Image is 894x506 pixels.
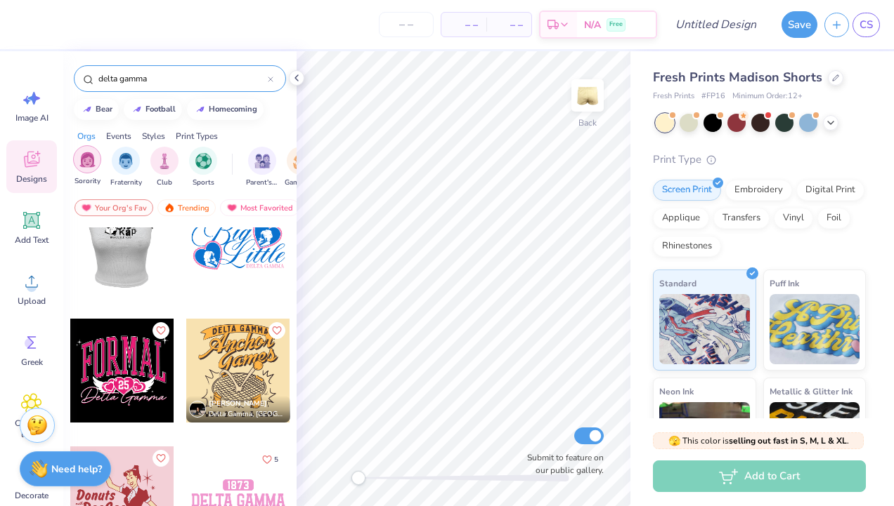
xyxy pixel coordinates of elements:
[246,178,278,188] span: Parent's Weekend
[653,91,694,102] span: Fresh Prints
[495,18,523,32] span: – –
[187,99,264,120] button: homecoming
[796,180,864,201] div: Digital Print
[15,234,48,246] span: Add Text
[653,208,709,229] div: Applique
[246,147,278,188] button: filter button
[450,18,478,32] span: – –
[110,147,142,188] div: filter for Fraternity
[653,152,866,168] div: Print Type
[770,402,860,472] img: Metallic & Glitter Ink
[285,178,317,188] span: Game Day
[609,20,623,29] span: Free
[157,178,172,188] span: Club
[659,402,750,472] img: Neon Ink
[118,153,134,169] img: Fraternity Image
[15,490,48,501] span: Decorate
[153,450,169,467] button: Like
[51,462,102,476] strong: Need help?
[193,178,214,188] span: Sports
[732,91,803,102] span: Minimum Order: 12 +
[578,116,597,129] div: Back
[285,147,317,188] button: filter button
[157,153,172,169] img: Club Image
[195,105,206,114] img: trend_line.gif
[774,208,813,229] div: Vinyl
[770,276,799,291] span: Puff Ink
[209,399,267,408] span: [PERSON_NAME]
[79,152,96,168] img: Sorority Image
[73,145,101,187] div: filter for Sorority
[713,208,770,229] div: Transfers
[226,203,238,213] img: most_fav.gif
[106,130,131,142] div: Events
[157,199,216,216] div: Trending
[659,384,694,399] span: Neon Ink
[664,11,767,39] input: Untitled Design
[584,18,601,32] span: N/A
[145,105,176,113] div: football
[860,17,873,33] span: CS
[519,451,604,477] label: Submit to feature on our public gallery.
[725,180,792,201] div: Embroidery
[209,409,285,420] span: Delta Gamma, [GEOGRAPHIC_DATA]
[81,203,92,213] img: most_fav.gif
[110,178,142,188] span: Fraternity
[668,434,680,448] span: 🫣
[782,11,817,38] button: Save
[74,199,153,216] div: Your Org's Fav
[18,295,46,307] span: Upload
[574,81,602,109] img: Back
[293,153,309,169] img: Game Day Image
[285,147,317,188] div: filter for Game Day
[97,72,268,86] input: Try "Alpha"
[729,435,847,446] strong: selling out fast in S, M, L & XL
[256,450,285,469] button: Like
[131,105,143,114] img: trend_line.gif
[164,203,175,213] img: trending.gif
[668,434,849,447] span: This color is .
[653,180,721,201] div: Screen Print
[124,99,182,120] button: football
[254,153,271,169] img: Parent's Weekend Image
[770,294,860,364] img: Puff Ink
[176,130,218,142] div: Print Types
[246,147,278,188] div: filter for Parent's Weekend
[653,69,822,86] span: Fresh Prints Madison Shorts
[82,105,93,114] img: trend_line.gif
[817,208,850,229] div: Foil
[195,153,212,169] img: Sports Image
[659,276,697,291] span: Standard
[96,105,112,113] div: bear
[220,199,299,216] div: Most Favorited
[21,357,43,368] span: Greek
[150,147,179,188] div: filter for Club
[189,147,217,188] div: filter for Sports
[653,236,721,257] div: Rhinestones
[150,147,179,188] button: filter button
[153,322,169,339] button: Like
[15,112,48,124] span: Image AI
[853,13,880,37] a: CS
[74,176,101,187] span: Sorority
[274,456,278,463] span: 5
[701,91,725,102] span: # FP16
[16,173,47,185] span: Designs
[351,471,365,485] div: Accessibility label
[189,147,217,188] button: filter button
[770,384,853,399] span: Metallic & Glitter Ink
[268,322,285,339] button: Like
[73,147,101,188] button: filter button
[8,418,55,440] span: Clipart & logos
[659,294,750,364] img: Standard
[77,130,96,142] div: Orgs
[209,105,257,113] div: homecoming
[74,99,119,120] button: bear
[110,147,142,188] button: filter button
[379,12,434,37] input: – –
[142,130,165,142] div: Styles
